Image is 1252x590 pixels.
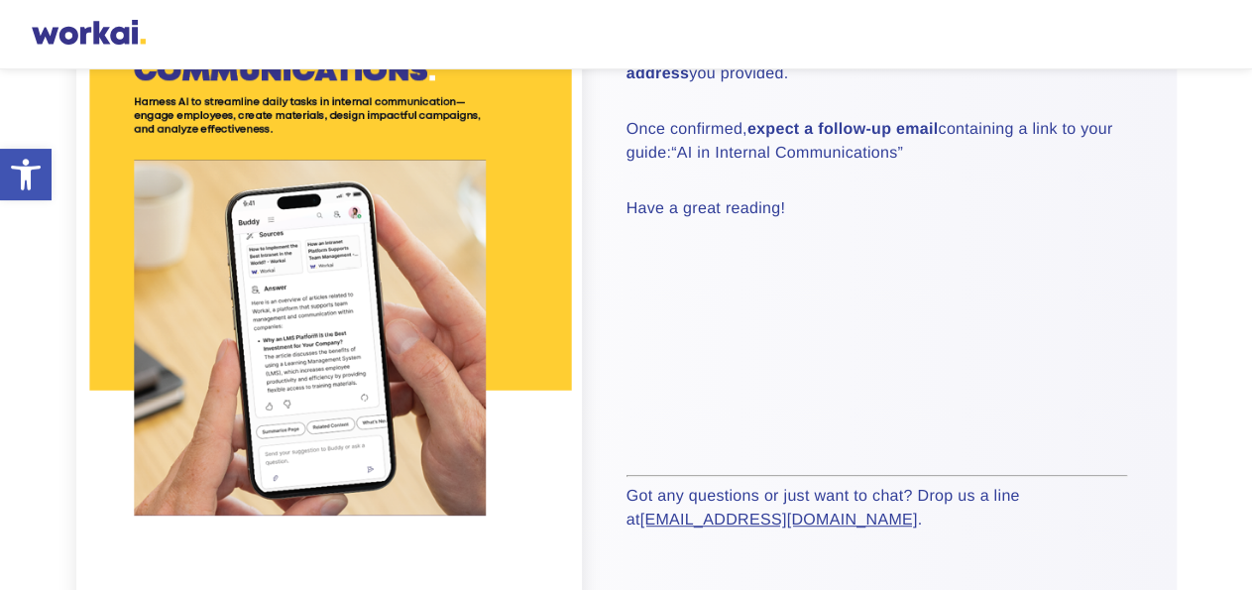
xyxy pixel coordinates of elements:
em: “AI in Internal Communications” [671,145,903,162]
p: Got any questions or just want to chat? Drop us a line at . [626,485,1127,532]
a: [EMAIL_ADDRESS][DOMAIN_NAME] [639,512,917,529]
p: Have a great reading! [626,197,1127,221]
p: Once confirmed, containing a link to your guide: [626,118,1127,166]
strong: expect a follow-up email [747,121,939,138]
